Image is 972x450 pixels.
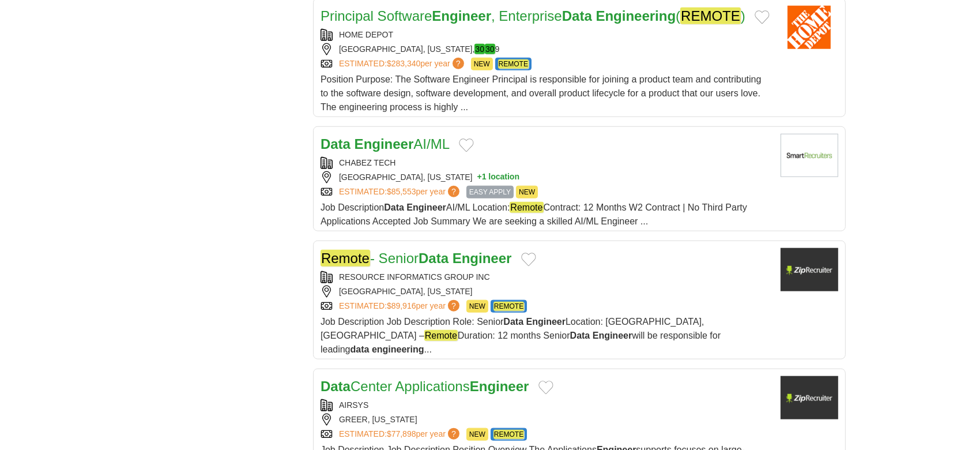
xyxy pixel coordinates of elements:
[453,58,464,69] span: ?
[321,43,771,55] div: [GEOGRAPHIC_DATA], [US_STATE], 9
[755,10,770,24] button: Add to favorite jobs
[321,286,771,298] div: [GEOGRAPHIC_DATA], [US_STATE]
[503,317,523,327] strong: Data
[474,44,485,54] em: 30
[351,344,370,354] strong: data
[562,8,592,24] strong: Data
[493,302,524,311] em: REMOTE
[471,58,493,70] span: NEW
[321,271,771,283] div: RESOURCE INFORMATICS GROUP INC
[406,202,446,212] strong: Engineer
[339,30,393,39] a: HOME DEPOT
[459,138,474,152] button: Add to favorite jobs
[321,136,450,152] a: Data EngineerAI/ML
[781,376,838,419] img: Company logo
[466,186,514,198] span: EASY APPLY
[596,8,676,24] strong: Engineering
[321,171,771,183] div: [GEOGRAPHIC_DATA], [US_STATE]
[321,250,370,267] em: Remote
[339,186,462,198] a: ESTIMATED:$85,553per year?
[466,300,488,313] span: NEW
[355,136,414,152] strong: Engineer
[485,44,495,54] em: 30
[538,381,553,395] button: Add to favorite jobs
[477,171,520,183] button: +1 location
[339,300,462,313] a: ESTIMATED:$89,916per year?
[498,59,529,69] em: REMOTE
[516,186,538,198] span: NEW
[321,317,721,354] span: Job Description Job Description Role: Senior Location: [GEOGRAPHIC_DATA], [GEOGRAPHIC_DATA] – Dur...
[321,378,351,394] strong: Data
[448,300,459,312] span: ?
[321,250,512,267] a: Remote- SeniorData Engineer
[466,428,488,441] span: NEW
[448,428,459,440] span: ?
[510,202,543,213] em: Remote
[448,186,459,197] span: ?
[321,7,745,24] a: Principal SoftwareEngineer, EnterpriseData Engineering(REMOTE)
[570,331,590,340] strong: Data
[321,399,771,411] div: AIRSYS
[526,317,566,327] strong: Engineer
[477,171,482,183] span: +
[387,187,416,196] span: $85,553
[321,157,771,169] div: CHABEZ TECH
[680,7,741,24] em: REMOTE
[453,250,512,266] strong: Engineer
[339,58,466,70] a: ESTIMATED:$283,340per year?
[781,6,838,49] img: Home Depot logo
[321,136,351,152] strong: Data
[424,330,458,341] em: Remote
[321,202,747,226] span: Job Description AI/ML Location: Contract: 12 Months W2 Contract | No Third Party Applications Acc...
[521,253,536,267] button: Add to favorite jobs
[781,134,838,177] img: Company logo
[593,331,632,340] strong: Engineer
[419,250,449,266] strong: Data
[321,74,762,112] span: Position Purpose: The Software Engineer Principal is responsible for joining a product team and c...
[384,202,404,212] strong: Data
[432,8,491,24] strong: Engineer
[321,378,529,394] a: DataCenter ApplicationsEngineer
[387,429,416,438] span: $77,898
[372,344,424,354] strong: engineering
[339,428,462,441] a: ESTIMATED:$77,898per year?
[321,414,771,426] div: GREER, [US_STATE]
[493,430,524,439] em: REMOTE
[387,301,416,310] span: $89,916
[387,59,420,68] span: $283,340
[781,248,838,291] img: Company logo
[470,378,529,394] strong: Engineer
